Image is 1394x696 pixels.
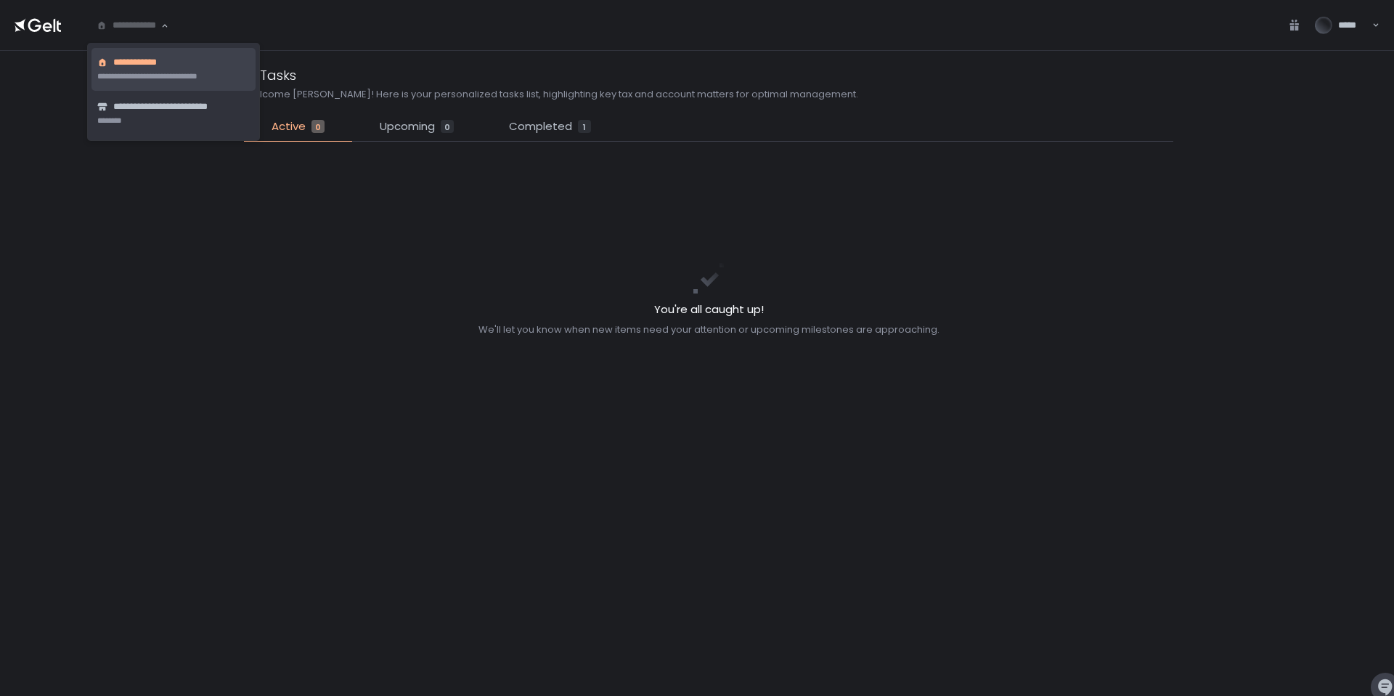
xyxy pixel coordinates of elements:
div: Tasks [244,65,296,85]
div: We'll let you know when new items need your attention or upcoming milestones are approaching. [478,323,939,336]
h2: Welcome [PERSON_NAME]! Here is your personalized tasks list, highlighting key tax and account mat... [244,88,858,101]
div: 0 [311,120,325,133]
div: Search for option [87,10,168,41]
h2: You're all caught up! [478,302,939,318]
div: 0 [441,120,454,133]
div: 1 [578,120,591,133]
span: Active [272,118,306,135]
input: Search for option [97,18,160,33]
span: Completed [509,118,572,135]
span: Upcoming [380,118,435,135]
